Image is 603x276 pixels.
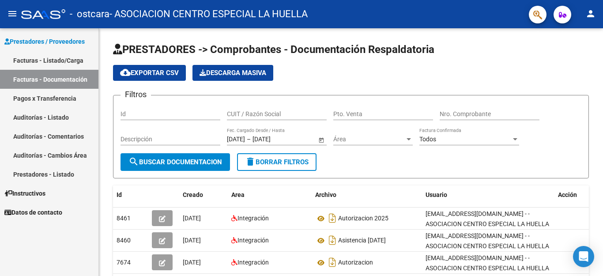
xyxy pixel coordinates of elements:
[245,156,256,167] mat-icon: delete
[422,185,554,204] datatable-header-cell: Usuario
[121,88,151,101] h3: Filtros
[245,158,309,166] span: Borrar Filtros
[117,215,131,222] span: 8461
[338,237,386,244] span: Asistencia [DATE]
[333,136,405,143] span: Área
[179,185,228,204] datatable-header-cell: Creado
[121,153,230,171] button: Buscar Documentacion
[7,8,18,19] mat-icon: menu
[558,191,577,198] span: Acción
[183,215,201,222] span: [DATE]
[192,65,273,81] button: Descarga Masiva
[4,189,45,198] span: Instructivos
[183,259,201,266] span: [DATE]
[426,232,549,250] span: [EMAIL_ADDRESS][DOMAIN_NAME] - - ASOCIACION CENTRO ESPECIAL LA HUELLA
[338,215,388,222] span: Autorizacion 2025
[237,259,269,266] span: Integración
[426,254,549,272] span: [EMAIL_ADDRESS][DOMAIN_NAME] - - ASOCIACION CENTRO ESPECIAL LA HUELLA
[338,259,373,266] span: Autorizacion
[315,191,336,198] span: Archivo
[426,210,549,227] span: [EMAIL_ADDRESS][DOMAIN_NAME] - - ASOCIACION CENTRO ESPECIAL LA HUELLA
[237,237,269,244] span: Integración
[4,208,62,217] span: Datos de contacto
[312,185,422,204] datatable-header-cell: Archivo
[317,135,326,144] button: Open calendar
[585,8,596,19] mat-icon: person
[113,185,148,204] datatable-header-cell: Id
[120,69,179,77] span: Exportar CSV
[231,191,245,198] span: Area
[117,237,131,244] span: 8460
[70,4,109,24] span: - ostcara
[426,191,447,198] span: Usuario
[327,211,338,225] i: Descargar documento
[237,215,269,222] span: Integración
[183,237,201,244] span: [DATE]
[237,153,317,171] button: Borrar Filtros
[253,136,296,143] input: End date
[117,191,122,198] span: Id
[192,65,273,81] app-download-masive: Descarga masiva de comprobantes (adjuntos)
[128,158,222,166] span: Buscar Documentacion
[120,67,131,78] mat-icon: cloud_download
[128,156,139,167] mat-icon: search
[419,136,436,143] span: Todos
[573,246,594,267] div: Open Intercom Messenger
[113,43,434,56] span: PRESTADORES -> Comprobantes - Documentación Respaldatoria
[4,37,85,46] span: Prestadores / Proveedores
[227,136,245,143] input: Start date
[554,185,599,204] datatable-header-cell: Acción
[200,69,266,77] span: Descarga Masiva
[247,136,251,143] span: –
[327,233,338,247] i: Descargar documento
[109,4,308,24] span: - ASOCIACION CENTRO ESPECIAL LA HUELLA
[327,255,338,269] i: Descargar documento
[113,65,186,81] button: Exportar CSV
[228,185,312,204] datatable-header-cell: Area
[183,191,203,198] span: Creado
[117,259,131,266] span: 7674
